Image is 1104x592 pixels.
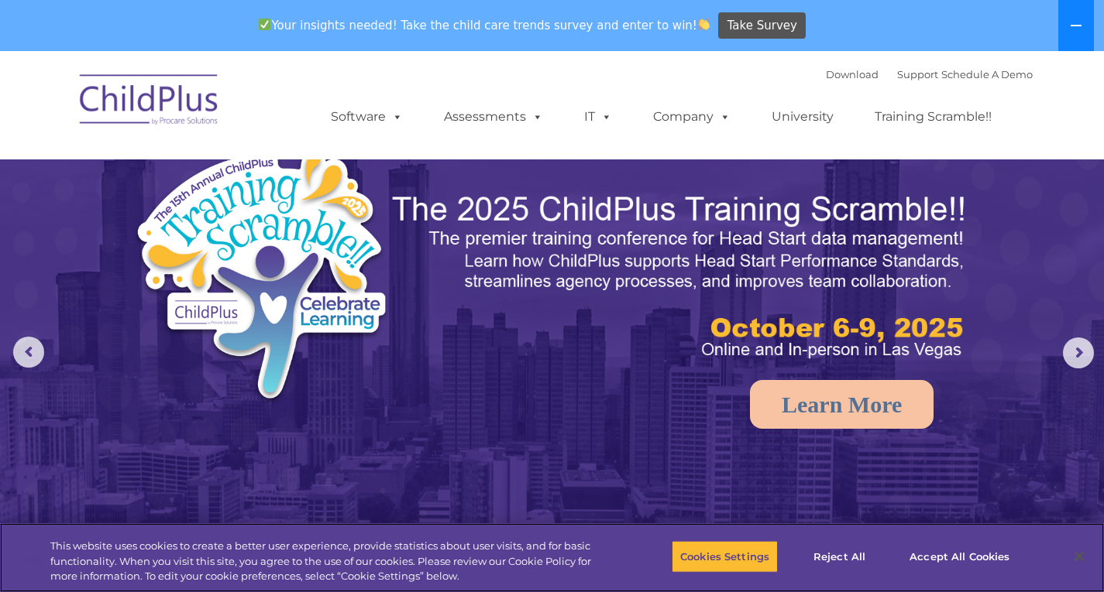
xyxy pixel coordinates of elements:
span: Take Survey [727,12,797,39]
a: IT [569,101,628,132]
a: Software [315,101,418,132]
a: Assessments [428,101,559,132]
img: 👏 [698,19,710,30]
font: | [826,68,1033,80]
a: University [756,101,849,132]
span: Last name [215,102,263,114]
button: Reject All [791,540,888,573]
div: This website uses cookies to create a better user experience, provide statistics about user visit... [50,539,607,584]
a: Support [897,68,938,80]
span: Phone number [215,166,281,177]
img: ChildPlus by Procare Solutions [72,63,227,141]
a: Learn More [750,380,934,429]
button: Cookies Settings [672,540,778,573]
img: ✅ [259,19,270,30]
a: Company [638,101,746,132]
a: Download [826,68,879,80]
a: Take Survey [718,12,806,39]
span: Your insights needed! Take the child care trends survey and enter to win! [253,10,717,40]
a: Training Scramble!! [859,101,1007,132]
a: Schedule A Demo [941,68,1033,80]
button: Accept All Cookies [901,540,1018,573]
button: Close [1062,539,1096,573]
